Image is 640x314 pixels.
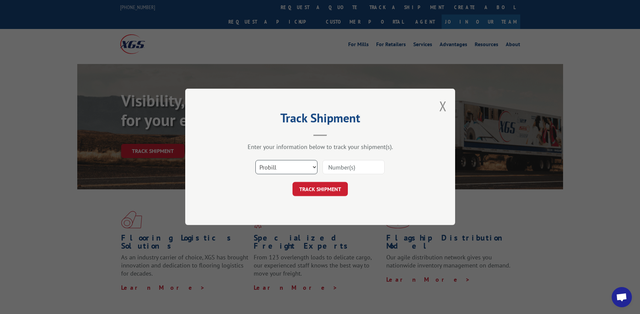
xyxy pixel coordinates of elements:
[439,97,447,115] button: Close modal
[293,182,348,196] button: TRACK SHIPMENT
[219,113,421,126] h2: Track Shipment
[323,160,385,175] input: Number(s)
[219,143,421,151] div: Enter your information below to track your shipment(s).
[612,287,632,307] div: Open chat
